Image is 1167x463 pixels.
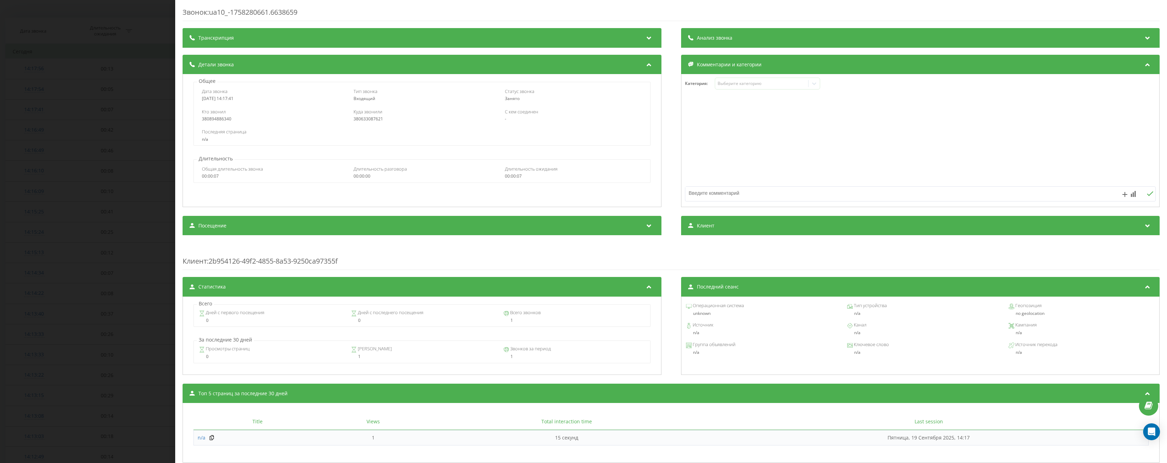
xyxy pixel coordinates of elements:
[509,309,540,316] span: Всего звонков
[847,330,993,335] div: n/a
[1014,341,1057,348] span: Источник перехода
[424,430,709,445] td: 15 секунд
[686,330,832,335] div: n/a
[697,61,761,68] span: Комментарии и категории
[505,174,642,179] div: 00:00:07
[198,283,226,290] span: Статистика
[509,345,550,352] span: Звонков за период
[505,95,520,101] span: Занято
[853,302,887,309] span: Тип устройства
[353,166,407,172] span: Длительность разговора
[505,108,538,115] span: С кем соединен
[1016,350,1155,355] div: n/a
[202,108,226,115] span: Кто звонил
[198,434,205,441] a: n/a
[198,34,234,41] span: Транскрипция
[183,242,1160,270] div: : 2b954126-49f2-4855-8a53-9250ca97355f
[202,128,246,135] span: Последняя страница
[202,88,228,94] span: Дата звонка
[353,117,490,121] div: 380633087621
[686,311,832,316] div: unknown
[1009,330,1155,335] div: n/a
[198,222,226,229] span: Посещение
[353,88,377,94] span: Тип звонка
[202,174,339,179] div: 00:00:07
[322,414,424,430] th: Views
[199,354,341,359] div: 0
[853,322,866,329] span: Канал
[198,61,234,68] span: Детали звонка
[202,117,339,121] div: 380894886340
[353,95,375,101] span: Входящий
[505,88,534,94] span: Статус звонка
[353,174,490,179] div: 00:00:00
[202,137,642,142] div: n/a
[322,430,424,445] td: 1
[183,256,207,266] span: Клиент
[205,309,264,316] span: Дней с первого посещения
[847,311,993,316] div: n/a
[351,318,493,323] div: 0
[193,414,322,430] th: Title
[351,354,493,359] div: 1
[847,350,993,355] div: n/a
[197,78,217,85] p: Общее
[691,302,744,309] span: Операционная система
[685,81,714,86] h4: Категория :
[1143,423,1160,440] div: Open Intercom Messenger
[709,430,1149,445] td: Пятница, 19 Сентября 2025, 14:17
[424,414,709,430] th: Total interaction time
[353,108,382,115] span: Куда звонили
[697,222,714,229] span: Клиент
[1014,302,1042,309] span: Геопозиция
[183,7,1160,21] div: Звонок : ua10_-1758280661.6638659
[697,34,732,41] span: Анализ звонка
[503,318,645,323] div: 1
[199,318,341,323] div: 0
[357,345,392,352] span: [PERSON_NAME]
[1014,322,1037,329] span: Кампания
[205,345,250,352] span: Просмотры страниц
[691,322,713,329] span: Источник
[718,81,805,86] div: Выберите категорию
[709,414,1149,430] th: Last session
[197,300,214,307] p: Всего
[202,96,339,101] div: [DATE] 14:17:41
[853,341,889,348] span: Ключевое слово
[197,336,254,343] p: За последние 30 дней
[503,354,645,359] div: 1
[198,390,288,397] span: Топ 5 страниц за последние 30 дней
[691,341,735,348] span: Группа объявлений
[505,117,642,121] div: -
[197,155,235,162] p: Длительность
[505,166,558,172] span: Длительность ожидания
[686,350,832,355] div: n/a
[1009,311,1155,316] div: no geolocation
[202,166,263,172] span: Общая длительность звонка
[357,309,423,316] span: Дней с последнего посещения
[697,283,738,290] span: Последний сеанс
